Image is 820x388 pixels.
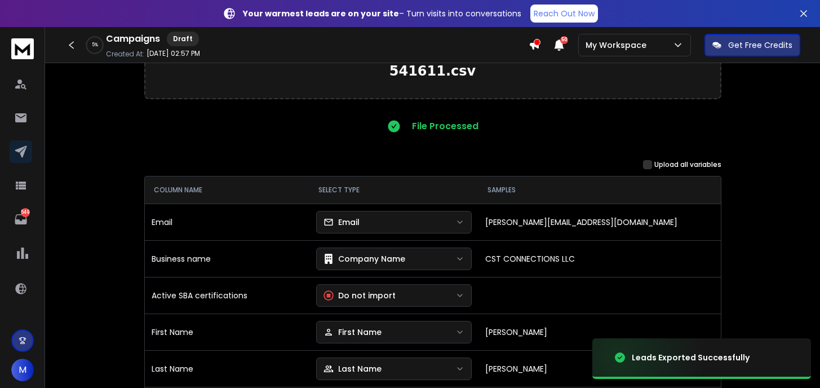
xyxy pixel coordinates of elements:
td: CST CONNECTIONS LLC [478,240,720,277]
button: Get Free Credits [704,34,800,56]
label: Upload all variables [654,160,721,169]
td: First Name [145,314,309,350]
td: Active SBA certifications [145,277,309,314]
th: COLUMN NAME [145,177,309,204]
h1: Campaigns [106,32,160,46]
p: [DATE] 02:57 PM [147,49,200,58]
p: Get Free Credits [728,39,792,51]
p: Created At: [106,50,144,59]
p: My Workspace [586,39,651,51]
div: First Name [323,327,382,338]
td: [PERSON_NAME] [478,314,720,350]
td: [PERSON_NAME][EMAIL_ADDRESS][DOMAIN_NAME] [478,204,720,240]
a: Reach Out Now [530,5,598,23]
p: Reach Out Now [534,8,595,19]
button: M [11,359,34,381]
img: logo [11,38,34,59]
th: SAMPLES [478,177,720,204]
td: Business name [145,240,309,277]
td: [PERSON_NAME] [478,350,720,387]
th: SELECT TYPE [309,177,478,204]
strong: Your warmest leads are on your site [243,8,399,19]
div: Last Name [323,363,382,374]
td: Email [145,204,309,240]
a: 549 [10,208,32,231]
p: – Turn visits into conversations [243,8,521,19]
div: Do not import [323,290,396,301]
div: Email [323,217,360,228]
td: Last Name [145,350,309,387]
p: 549 [21,208,30,217]
div: Company Name [323,253,405,264]
p: 541611.csv [154,62,711,80]
p: 5 % [92,42,98,48]
div: Draft [167,32,199,46]
span: 50 [560,36,568,44]
div: Leads Exported Successfully [632,352,750,363]
p: File Processed [412,120,478,133]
